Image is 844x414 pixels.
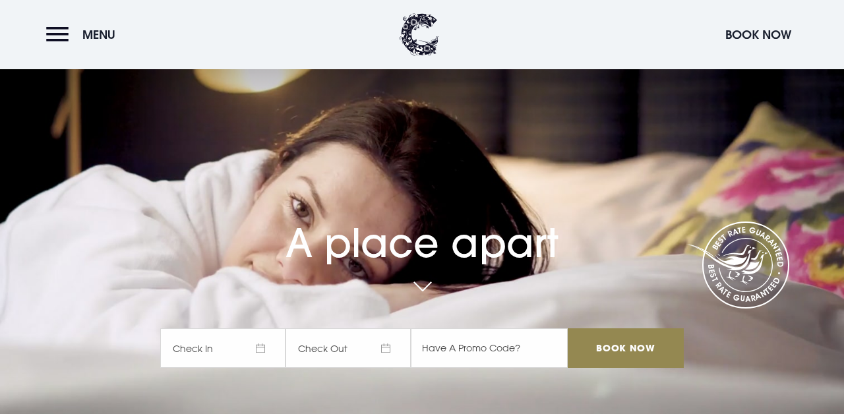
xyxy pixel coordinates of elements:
[400,13,439,56] img: Clandeboye Lodge
[46,20,122,49] button: Menu
[160,194,684,266] h1: A place apart
[719,20,798,49] button: Book Now
[411,328,568,368] input: Have A Promo Code?
[568,328,684,368] input: Book Now
[286,328,411,368] span: Check Out
[82,27,115,42] span: Menu
[160,328,286,368] span: Check In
